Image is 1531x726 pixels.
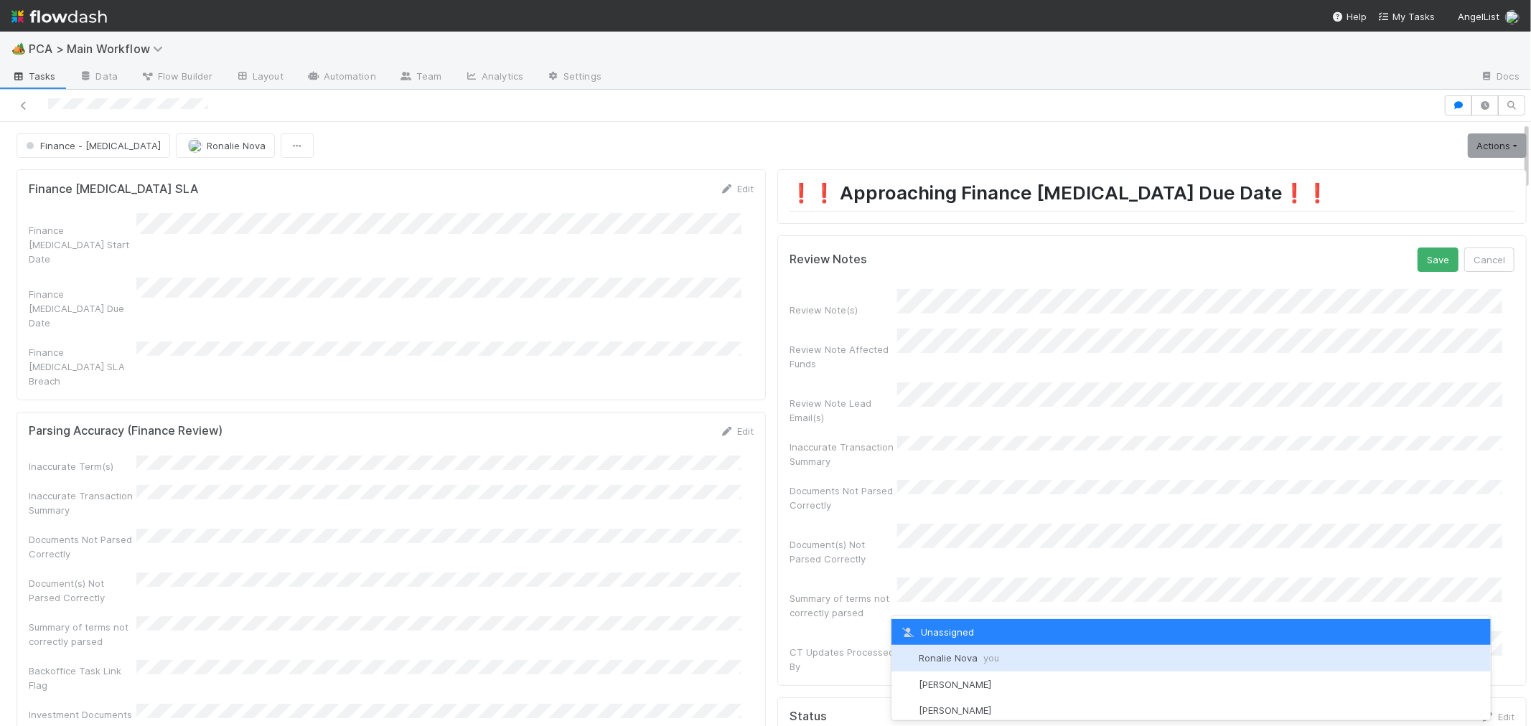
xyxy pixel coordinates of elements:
[983,652,999,664] span: you
[1468,133,1527,158] a: Actions
[1464,247,1514,272] button: Cancel
[790,440,897,468] div: Inaccurate Transaction Summary
[141,69,212,83] span: Flow Builder
[790,303,897,317] div: Review Note(s)
[224,66,295,89] a: Layout
[1469,66,1531,89] a: Docs
[29,576,136,605] div: Document(s) Not Parsed Correctly
[790,396,897,425] div: Review Note Lead Email(s)
[29,489,136,517] div: Inaccurate Transaction Summary
[1378,11,1435,22] span: My Tasks
[790,591,897,620] div: Summary of terms not correctly parsed
[919,679,991,690] span: [PERSON_NAME]
[790,645,897,674] div: CT Updates Processed By
[1332,9,1367,24] div: Help
[790,484,897,512] div: Documents Not Parsed Correctly
[29,620,136,649] div: Summary of terms not correctly parsed
[1505,10,1520,24] img: avatar_0d9988fd-9a15-4cc7-ad96-88feab9e0fa9.png
[29,459,136,473] div: Inaccurate Term(s)
[900,704,914,718] img: avatar_1d14498f-6309-4f08-8780-588779e5ce37.png
[11,42,26,55] span: 🏕️
[790,253,867,267] h5: Review Notes
[790,537,897,566] div: Document(s) Not Parsed Correctly
[900,677,914,692] img: avatar_55a2f090-1307-4765-93b4-f04da16234ba.png
[919,704,991,716] span: [PERSON_NAME]
[23,140,161,151] span: Finance - [MEDICAL_DATA]
[188,138,202,153] img: avatar_0d9988fd-9a15-4cc7-ad96-88feab9e0fa9.png
[720,425,754,437] a: Edit
[29,223,136,266] div: Finance [MEDICAL_DATA] Start Date
[29,182,198,197] h5: Finance [MEDICAL_DATA] SLA
[295,66,388,89] a: Automation
[176,133,275,158] button: Ronalie Nova
[900,626,975,638] span: Unassigned
[919,652,999,664] span: Ronalie Nova
[29,707,136,722] div: Investment Documents
[29,287,136,330] div: Finance [MEDICAL_DATA] Due Date
[720,183,754,194] a: Edit
[207,140,266,151] span: Ronalie Nova
[29,532,136,561] div: Documents Not Parsed Correctly
[29,664,136,692] div: Backoffice Task Link Flag
[1458,11,1499,22] span: AngelList
[900,651,914,666] img: avatar_0d9988fd-9a15-4cc7-ad96-88feab9e0fa9.png
[17,133,170,158] button: Finance - [MEDICAL_DATA]
[790,342,897,371] div: Review Note Affected Funds
[29,345,136,388] div: Finance [MEDICAL_DATA] SLA Breach
[1481,711,1514,722] a: Edit
[129,66,224,89] a: Flow Builder
[29,424,223,438] h5: Parsing Accuracy (Finance Review)
[790,709,827,724] h5: Status
[790,181,1514,211] h1: ❗️❗️ Approaching Finance [MEDICAL_DATA] Due Date❗️❗️
[1378,9,1435,24] a: My Tasks
[11,4,107,29] img: logo-inverted-e16ddd16eac7371096b0.svg
[67,66,129,89] a: Data
[29,42,170,56] span: PCA > Main Workflow
[11,69,56,83] span: Tasks
[453,66,535,89] a: Analytics
[388,66,453,89] a: Team
[1418,247,1459,272] button: Save
[535,66,613,89] a: Settings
